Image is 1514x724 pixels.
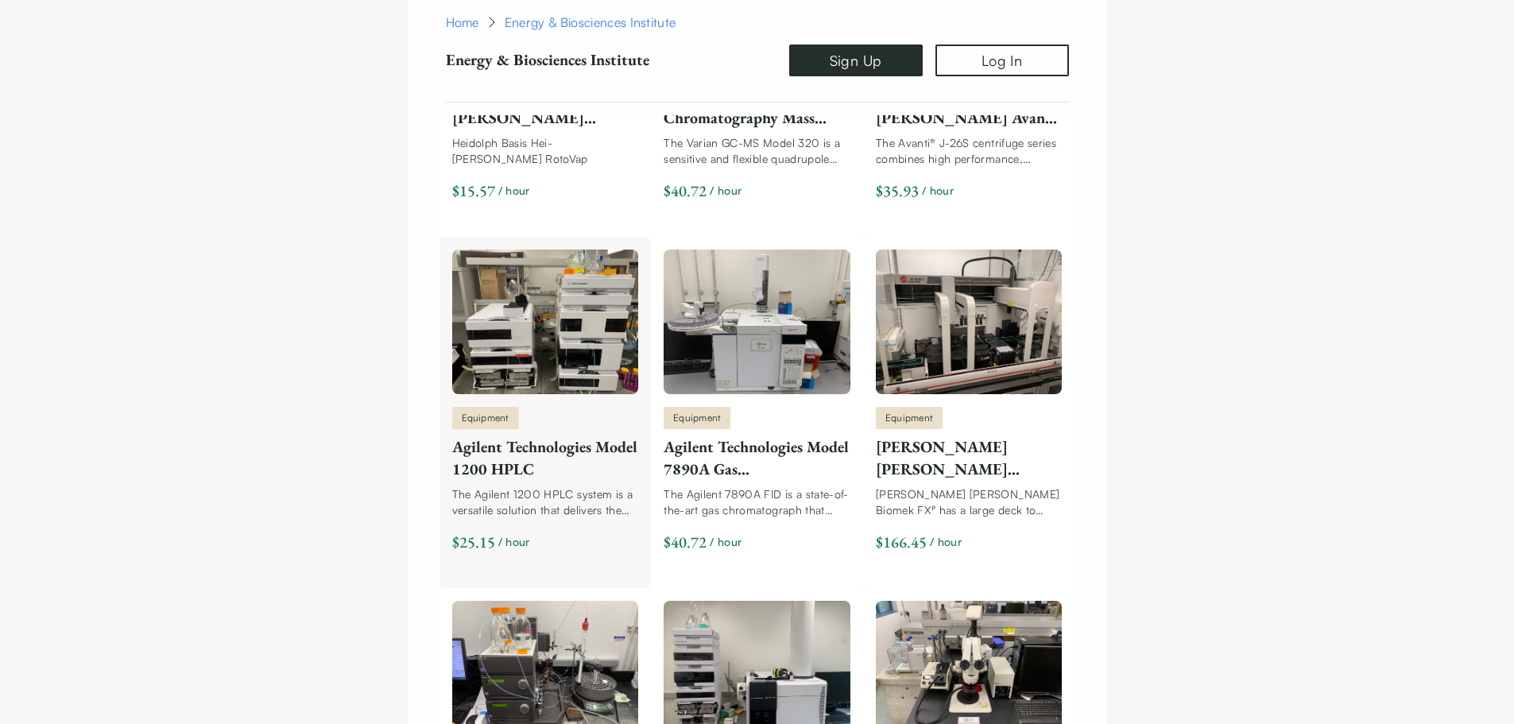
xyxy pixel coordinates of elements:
[446,13,479,32] a: Home
[710,182,742,199] span: / hour
[876,486,1063,518] div: [PERSON_NAME] [PERSON_NAME] Biomek FXᴾ has a large deck to support a variety of applications, wit...
[664,531,707,553] div: $40.72
[505,13,676,32] div: Energy & Biosciences Institute
[789,45,923,76] a: Sign Up
[876,250,1063,394] img: Beckman Coulter Biomek FXP
[885,411,933,425] span: Equipment
[498,533,530,550] span: / hour
[664,436,850,480] div: Agilent Technologies Model 7890A Gas Chromatography Flame Ionization Detector
[876,531,927,553] div: $166.45
[673,411,721,425] span: Equipment
[664,250,850,394] img: Agilent Technologies Model 7890A Gas Chromatography Flame Ionization Detector
[876,180,919,202] div: $35.93
[452,135,639,167] div: Heidolph Basis Hei-[PERSON_NAME] RotoVap
[664,180,707,202] div: $40.72
[452,180,495,202] div: $15.57
[446,50,649,70] p: Energy & Biosciences Institute
[876,436,1063,480] div: [PERSON_NAME] [PERSON_NAME] Biomek FXP
[452,250,639,394] img: Agilent Technologies Model 1200 HPLC
[922,182,954,199] span: / hour
[452,486,639,518] div: The Agilent 1200 HPLC system is a versatile solution that delivers the most efficient mixing and ...
[452,436,639,480] div: Agilent Technologies Model 1200 HPLC
[876,135,1063,167] div: The Avanti® J-26S centrifuge series combines high performance, complete BioSafety systems, and lo...
[452,531,495,553] div: $25.15
[664,135,850,167] div: The Varian GC-MS Model 320 is a sensitive and flexible quadrupole GC-MS system. The Model 320 pro...
[935,45,1069,76] a: Log In
[876,250,1063,563] a: Beckman Coulter Biomek FXPEquipment[PERSON_NAME] [PERSON_NAME] Biomek FXP[PERSON_NAME] [PERSON_NA...
[462,411,509,425] span: Equipment
[664,250,850,563] a: Agilent Technologies Model 7890A Gas Chromatography Flame Ionization DetectorEquipmentAgilent Tec...
[664,486,850,518] div: The Agilent 7890A FID is a state-of-the-art gas chromatograph that provides superior performance ...
[710,533,742,550] span: / hour
[930,533,962,550] span: / hour
[452,250,639,563] a: Agilent Technologies Model 1200 HPLCEquipmentAgilent Technologies Model 1200 HPLCThe Agilent 1200...
[498,182,530,199] span: / hour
